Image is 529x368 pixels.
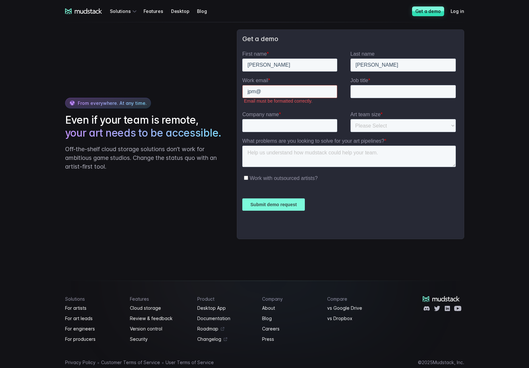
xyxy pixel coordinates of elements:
a: Privacy Policy [65,359,96,366]
span: your art needs to be accessible. [65,127,221,139]
p: Off-the-shelf cloud storage solutions don’t work for ambitious game studios. Change the status qu... [65,145,224,171]
a: Security [130,335,190,343]
span: From everywhere. At any time. [78,100,147,106]
a: Get a demo [412,6,444,16]
h3: Get a demo [242,35,458,43]
a: mudstack logo [65,8,102,14]
iframe: Form 1 [242,51,458,234]
span: • [161,359,164,366]
a: Version control [130,325,190,333]
a: vs Dropbox [327,315,385,322]
a: Blog [262,315,319,322]
span: • [97,359,100,366]
a: About [262,304,319,312]
h4: Solutions [65,296,122,302]
a: User Terms of Service [166,359,214,366]
a: Desktop [171,5,197,17]
a: Blog [197,5,214,17]
h4: Features [130,296,190,302]
a: For producers [65,335,122,343]
a: For artists [65,304,122,312]
a: Customer Terms of Service [101,359,160,366]
a: Documentation [197,315,255,322]
a: Changelog [197,335,255,343]
a: mudstack logo [423,296,460,302]
a: Cloud storage [130,304,190,312]
a: Desktop App [197,304,255,312]
a: Features [144,5,171,17]
div: © 2025 Mudstack, Inc. [418,360,464,365]
h2: Even if your team is remote, [65,114,224,139]
a: Careers [262,325,319,333]
div: Solutions [110,5,138,17]
a: Review & feedback [130,315,190,322]
a: Log in [451,5,472,17]
h4: Product [197,296,255,302]
a: Press [262,335,319,343]
h4: Company [262,296,319,302]
a: Roadmap [197,325,255,333]
a: For engineers [65,325,122,333]
a: vs Google Drive [327,304,385,312]
a: For art leads [65,315,122,322]
h4: Compare [327,296,385,302]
